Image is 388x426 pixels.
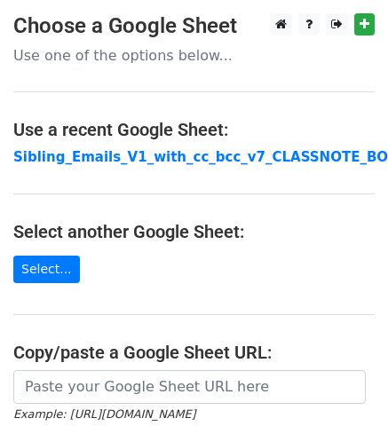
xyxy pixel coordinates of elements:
[13,370,366,404] input: Paste your Google Sheet URL here
[13,221,375,242] h4: Select another Google Sheet:
[13,342,375,363] h4: Copy/paste a Google Sheet URL:
[13,119,375,140] h4: Use a recent Google Sheet:
[13,46,375,65] p: Use one of the options below...
[13,13,375,39] h3: Choose a Google Sheet
[13,256,80,283] a: Select...
[13,407,195,421] small: Example: [URL][DOMAIN_NAME]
